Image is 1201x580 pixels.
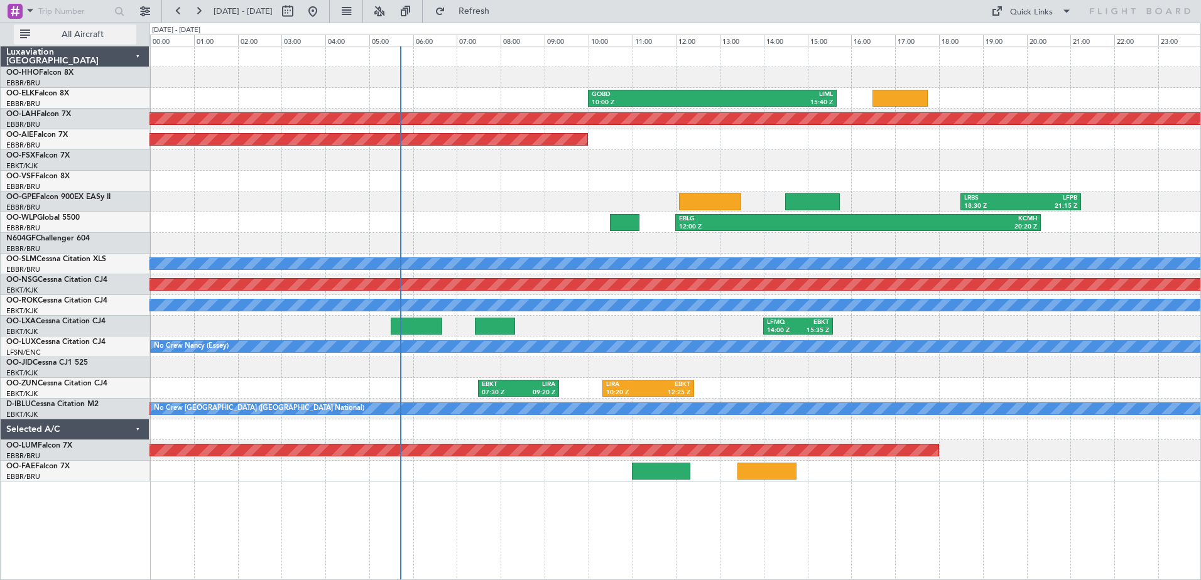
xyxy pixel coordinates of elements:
a: OO-WLPGlobal 5500 [6,214,80,222]
a: EBKT/KJK [6,410,38,419]
span: D-IBLU [6,400,31,408]
div: [DATE] - [DATE] [152,25,200,36]
div: LRBS [964,194,1021,203]
div: 11:00 [633,35,677,46]
div: 12:00 Z [679,223,858,232]
div: GOBD [592,90,712,99]
a: EBBR/BRU [6,244,40,254]
div: 21:00 [1070,35,1114,46]
div: No Crew Nancy (Essey) [154,337,229,356]
div: 12:25 Z [648,389,690,397]
div: LIRA [606,380,648,389]
a: LFSN/ENC [6,348,41,357]
a: EBKT/KJK [6,161,38,171]
div: 10:00 Z [592,99,712,107]
div: 14:00 [764,35,808,46]
div: No Crew [GEOGRAPHIC_DATA] ([GEOGRAPHIC_DATA] National) [154,399,364,418]
div: 21:15 Z [1021,202,1077,211]
div: 04:00 [325,35,369,46]
a: EBKT/KJK [6,389,38,399]
div: 20:00 [1027,35,1071,46]
div: 18:00 [939,35,983,46]
a: N604GFChallenger 604 [6,235,90,242]
span: OO-NSG [6,276,38,284]
div: 16:00 [851,35,895,46]
div: 10:20 Z [606,389,648,397]
div: 00:00 [150,35,194,46]
div: EBKT [648,380,690,389]
div: 12:00 [676,35,720,46]
div: EBKT [798,318,829,327]
div: 10:00 [589,35,633,46]
div: LFPB [1021,194,1077,203]
a: EBBR/BRU [6,99,40,109]
a: EBBR/BRU [6,223,40,233]
div: 03:00 [281,35,325,46]
a: EBBR/BRU [6,141,40,150]
div: EBLG [679,215,858,223]
span: OO-GPE [6,193,36,201]
a: EBBR/BRU [6,265,40,274]
span: Refresh [448,7,501,16]
div: 15:00 [808,35,852,46]
a: OO-LUMFalcon 7X [6,442,72,449]
div: 15:40 Z [712,99,833,107]
a: OO-FAEFalcon 7X [6,463,70,470]
a: OO-FSXFalcon 7X [6,152,70,159]
div: 07:30 Z [482,389,518,397]
a: OO-ROKCessna Citation CJ4 [6,297,107,304]
a: OO-LXACessna Citation CJ4 [6,318,106,325]
span: OO-LUM [6,442,38,449]
button: Refresh [429,1,504,21]
span: OO-FAE [6,463,35,470]
div: LIML [712,90,833,99]
a: EBBR/BRU [6,120,40,129]
input: Trip Number [38,2,111,21]
div: 06:00 [413,35,457,46]
span: OO-HHO [6,69,39,77]
button: Quick Links [985,1,1078,21]
div: 17:00 [895,35,939,46]
span: OO-ELK [6,90,35,97]
a: D-IBLUCessna Citation M2 [6,400,99,408]
a: EBBR/BRU [6,451,40,461]
a: EBKT/KJK [6,368,38,378]
div: 14:00 Z [767,326,798,335]
a: OO-SLMCessna Citation XLS [6,255,106,263]
a: OO-ZUNCessna Citation CJ4 [6,380,107,387]
div: KCMH [858,215,1037,223]
span: [DATE] - [DATE] [214,6,273,17]
span: OO-LXA [6,318,36,325]
a: OO-ELKFalcon 8X [6,90,69,97]
span: N604GF [6,235,36,242]
div: 01:00 [194,35,238,46]
a: OO-JIDCessna CJ1 525 [6,359,88,367]
a: OO-LUXCessna Citation CJ4 [6,338,106,346]
a: EBKT/KJK [6,327,38,336]
span: OO-LAH [6,110,36,118]
span: OO-FSX [6,152,35,159]
a: EBKT/KJK [6,306,38,316]
a: OO-GPEFalcon 900EX EASy II [6,193,111,201]
a: OO-VSFFalcon 8X [6,173,70,180]
button: All Aircraft [14,24,136,45]
div: 07:00 [457,35,501,46]
a: EBBR/BRU [6,182,40,191]
div: 18:30 Z [964,202,1021,211]
a: EBBR/BRU [6,472,40,481]
span: OO-VSF [6,173,35,180]
div: LFMQ [767,318,798,327]
a: EBKT/KJK [6,286,38,295]
a: EBBR/BRU [6,203,40,212]
div: 05:00 [369,35,413,46]
a: EBBR/BRU [6,78,40,88]
div: 02:00 [238,35,282,46]
span: OO-WLP [6,214,37,222]
span: All Aircraft [33,30,133,39]
span: OO-LUX [6,338,36,346]
a: OO-LAHFalcon 7X [6,110,71,118]
span: OO-ZUN [6,380,38,387]
span: OO-AIE [6,131,33,139]
span: OO-ROK [6,297,38,304]
span: OO-SLM [6,255,36,263]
